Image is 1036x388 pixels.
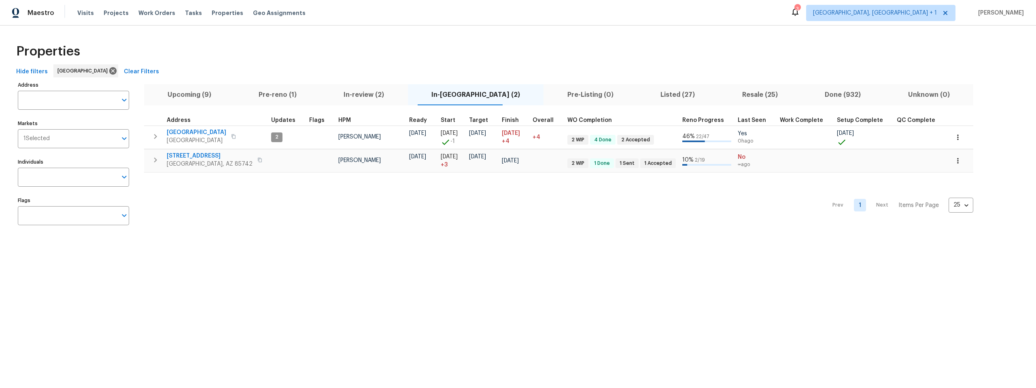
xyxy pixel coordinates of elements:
a: Goto page 1 [854,199,866,211]
span: Flags [309,117,325,123]
span: Maestro [28,9,54,17]
button: Clear Filters [121,64,162,79]
span: [GEOGRAPHIC_DATA] [57,67,111,75]
span: Upcoming (9) [149,89,230,100]
span: Hide filters [16,67,48,77]
span: Pre-Listing (0) [548,89,632,100]
div: Days past target finish date [533,117,561,123]
span: [DATE] [837,130,854,136]
span: [DATE] [441,130,458,136]
label: Flags [18,198,129,203]
span: 1 Sent [616,160,638,167]
span: 46 % [682,134,695,139]
span: In-review (2) [325,89,403,100]
span: HPM [338,117,351,123]
p: Items Per Page [898,201,939,209]
span: Listed (27) [642,89,714,100]
span: 22 / 47 [696,134,709,139]
span: [DATE] [469,130,486,136]
label: Address [18,83,129,87]
span: [DATE] [409,154,426,160]
span: [PERSON_NAME] [975,9,1024,17]
span: 2 WIP [568,136,588,143]
span: QC Complete [897,117,935,123]
span: In-[GEOGRAPHIC_DATA] (2) [413,89,539,100]
span: Pre-reno (1) [240,89,316,100]
span: 4 Done [591,136,615,143]
td: Project started 3 days late [437,149,466,172]
span: Projects [104,9,129,17]
nav: Pagination Navigation [825,177,973,233]
span: Visits [77,9,94,17]
span: Updates [271,117,295,123]
span: [GEOGRAPHIC_DATA] [167,128,226,136]
span: Target [469,117,488,123]
span: 1 Accepted [641,160,675,167]
span: Resale (25) [723,89,796,100]
span: [STREET_ADDRESS] [167,152,253,160]
div: 3 [794,5,800,13]
span: +4 [533,134,540,140]
span: 1 Done [591,160,613,167]
span: [DATE] [502,130,520,136]
span: Done (932) [806,89,880,100]
td: Project started 1 days early [437,126,466,149]
span: [PERSON_NAME] [338,158,381,163]
button: Open [119,210,130,221]
td: 4 day(s) past target finish date [529,126,564,149]
span: Work Complete [780,117,823,123]
div: Earliest renovation start date (first business day after COE or Checkout) [409,117,434,123]
span: Properties [16,47,80,55]
div: Target renovation project end date [469,117,495,123]
span: [DATE] [441,154,458,160]
span: +4 [502,137,510,145]
span: 10 % [682,157,694,163]
span: 2 Accepted [618,136,653,143]
span: Last Seen [738,117,766,123]
button: Hide filters [13,64,51,79]
span: [DATE] [409,130,426,136]
span: Properties [212,9,243,17]
span: [PERSON_NAME] [338,134,381,140]
span: No [738,153,773,161]
span: Ready [409,117,427,123]
span: Finish [502,117,519,123]
label: Markets [18,121,129,126]
div: Actual renovation start date [441,117,463,123]
span: 2 WIP [568,160,588,167]
span: Geo Assignments [253,9,306,17]
div: 25 [949,194,973,215]
span: [DATE] [469,154,486,160]
span: Setup Complete [837,117,883,123]
span: Clear Filters [124,67,159,77]
span: [GEOGRAPHIC_DATA], AZ 85742 [167,160,253,168]
span: -1 [450,137,455,145]
span: Reno Progress [682,117,724,123]
td: Scheduled to finish 4 day(s) late [499,126,529,149]
span: Tasks [185,10,202,16]
span: + 3 [441,161,448,169]
span: 0h ago [738,138,773,145]
span: [GEOGRAPHIC_DATA], [GEOGRAPHIC_DATA] + 1 [813,9,937,17]
span: 1 Selected [23,135,50,142]
button: Open [119,171,130,183]
span: Yes [738,130,773,138]
span: ∞ ago [738,161,773,168]
div: Projected renovation finish date [502,117,526,123]
span: [DATE] [502,158,519,164]
button: Open [119,133,130,144]
label: Individuals [18,160,129,164]
div: [GEOGRAPHIC_DATA] [53,64,118,77]
span: Work Orders [138,9,175,17]
span: Start [441,117,455,123]
span: 2 / 19 [695,158,705,162]
span: [GEOGRAPHIC_DATA] [167,136,226,145]
span: Address [167,117,191,123]
span: Unknown (0) [890,89,969,100]
span: WO Completion [567,117,612,123]
span: 2 [272,134,282,141]
span: Overall [533,117,554,123]
button: Open [119,94,130,106]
